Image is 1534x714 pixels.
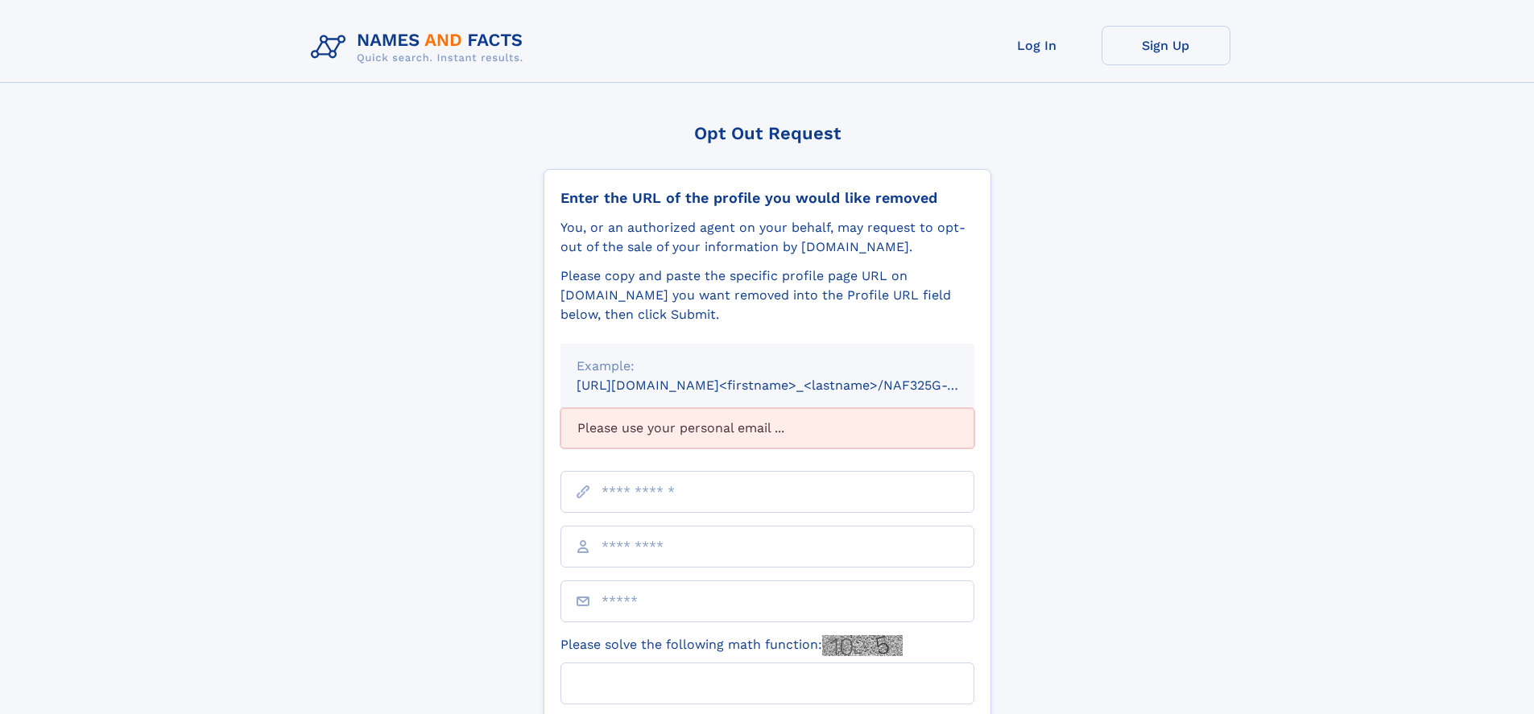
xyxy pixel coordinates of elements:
div: You, or an authorized agent on your behalf, may request to opt-out of the sale of your informatio... [560,218,974,257]
div: Enter the URL of the profile you would like removed [560,189,974,207]
a: Log In [973,26,1102,65]
small: [URL][DOMAIN_NAME]<firstname>_<lastname>/NAF325G-xxxxxxxx [577,378,1005,393]
img: Logo Names and Facts [304,26,536,69]
div: Please use your personal email ... [560,408,974,448]
div: Example: [577,357,958,376]
div: Opt Out Request [544,123,991,143]
label: Please solve the following math function: [560,635,903,656]
div: Please copy and paste the specific profile page URL on [DOMAIN_NAME] you want removed into the Pr... [560,266,974,324]
a: Sign Up [1102,26,1230,65]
